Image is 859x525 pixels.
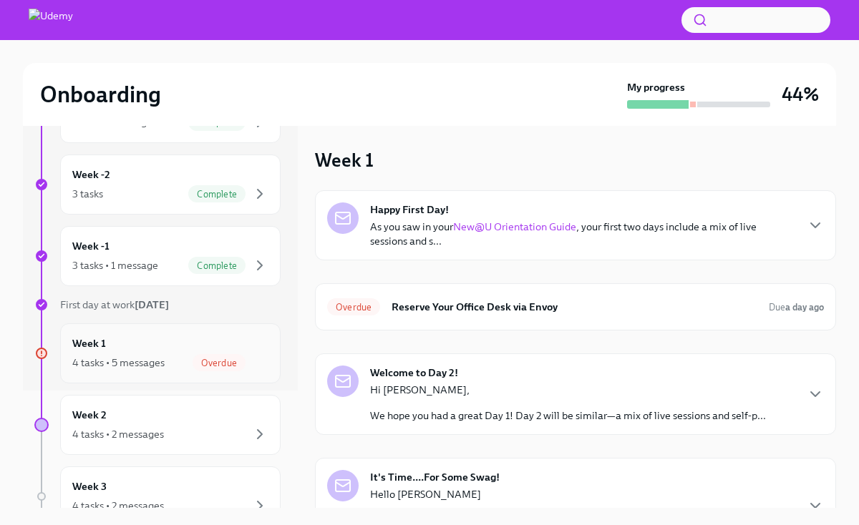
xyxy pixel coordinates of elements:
a: Week 14 tasks • 5 messagesOverdue [34,323,281,383]
strong: a day ago [785,302,824,313]
span: Complete [188,260,246,271]
span: August 30th, 2025 12:00 [769,300,824,314]
a: First day at work[DATE] [34,298,281,312]
strong: Happy First Day! [370,202,449,217]
h6: Reserve Your Office Desk via Envoy [392,299,757,315]
strong: Welcome to Day 2! [370,365,458,380]
div: 3 tasks [72,187,103,201]
div: 3 tasks • 1 message [72,258,158,273]
img: Udemy [29,9,73,31]
strong: It's Time....For Some Swag! [370,470,500,484]
a: New@U Orientation Guide [453,220,576,233]
div: 4 tasks • 5 messages [72,355,165,370]
p: Hello [PERSON_NAME] [370,487,795,501]
span: Due [769,302,824,313]
h6: Week 2 [72,407,107,423]
h3: 44% [782,82,819,107]
p: We hope you had a great Day 1! Day 2 will be similar—a mix of live sessions and self-p... [370,408,766,423]
span: Overdue [327,302,380,313]
span: First day at work [60,298,169,311]
a: Week 24 tasks • 2 messages [34,395,281,455]
h6: Week -2 [72,167,110,182]
strong: [DATE] [135,298,169,311]
div: 4 tasks • 2 messages [72,427,164,441]
span: Complete [188,189,246,200]
span: Overdue [193,358,246,368]
p: Hi [PERSON_NAME], [370,383,766,397]
a: Week -13 tasks • 1 messageComplete [34,226,281,286]
h3: Week 1 [315,147,374,173]
h6: Week 3 [72,479,107,494]
a: OverdueReserve Your Office Desk via EnvoyDuea day ago [327,295,824,318]
div: 4 tasks • 2 messages [72,499,164,513]
h6: Week -1 [72,238,110,254]
h2: Onboarding [40,80,161,109]
h6: Week 1 [72,335,106,351]
a: Week -23 tasksComplete [34,154,281,215]
p: As you saw in your , your first two days include a mix of live sessions and s... [370,220,795,248]
strong: My progress [627,80,685,94]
